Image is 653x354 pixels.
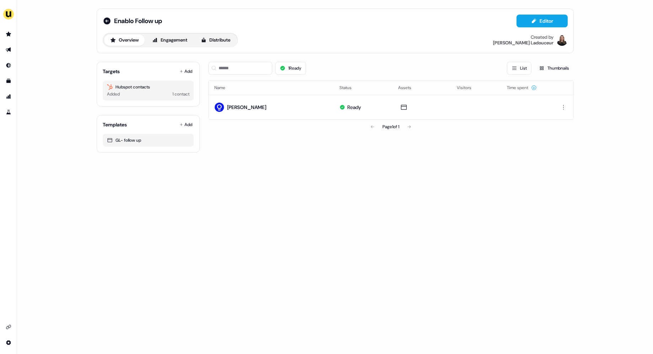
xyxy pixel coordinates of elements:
a: Go to integrations [3,337,14,348]
div: Page 1 of 1 [382,123,399,130]
div: Hubspot contacts [107,83,189,91]
div: Templates [103,121,127,128]
a: Editor [516,18,568,26]
div: Added [107,91,120,98]
button: Name [214,81,234,94]
th: Assets [392,81,451,95]
button: Time spent [507,81,537,94]
div: 1 contact [172,91,189,98]
button: Distribute [195,34,236,46]
a: Go to prospects [3,28,14,40]
div: GL- follow up [107,137,189,144]
a: Go to Inbound [3,60,14,71]
button: Engagement [146,34,193,46]
span: Enablo Follow up [114,17,162,25]
div: Targets [103,68,120,75]
a: Go to experiments [3,107,14,118]
button: 1Ready [275,62,306,75]
button: Visitors [457,81,480,94]
button: Status [339,81,360,94]
div: Ready [347,104,361,111]
a: Go to templates [3,75,14,87]
button: List [507,62,531,75]
div: [PERSON_NAME] Ladouceur [493,40,553,46]
button: Add [178,120,194,130]
a: Go to integrations [3,321,14,333]
a: Go to attribution [3,91,14,102]
div: [PERSON_NAME] [227,104,266,111]
button: Thumbnails [534,62,574,75]
button: Editor [516,15,568,27]
a: Go to outbound experience [3,44,14,55]
button: Overview [104,34,145,46]
button: Add [178,66,194,76]
div: Created by [531,34,553,40]
img: Geneviève [556,34,568,46]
